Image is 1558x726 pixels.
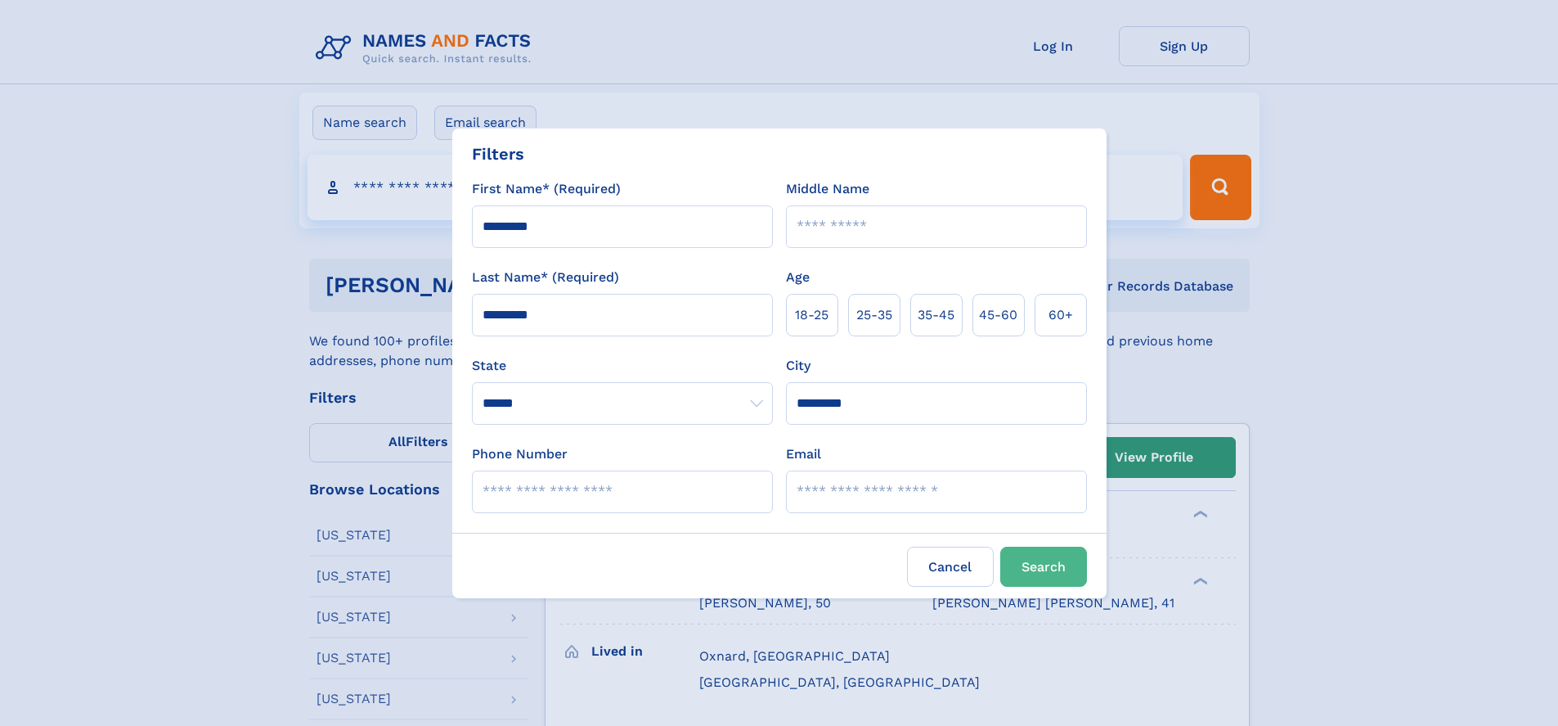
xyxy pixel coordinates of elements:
[856,305,892,325] span: 25‑35
[979,305,1017,325] span: 45‑60
[918,305,954,325] span: 35‑45
[472,179,621,199] label: First Name* (Required)
[472,356,773,376] label: State
[795,305,828,325] span: 18‑25
[786,268,810,287] label: Age
[786,444,821,464] label: Email
[907,547,994,587] label: Cancel
[786,179,869,199] label: Middle Name
[786,356,810,376] label: City
[1048,305,1073,325] span: 60+
[1000,547,1087,587] button: Search
[472,444,568,464] label: Phone Number
[472,268,619,287] label: Last Name* (Required)
[472,142,524,166] div: Filters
